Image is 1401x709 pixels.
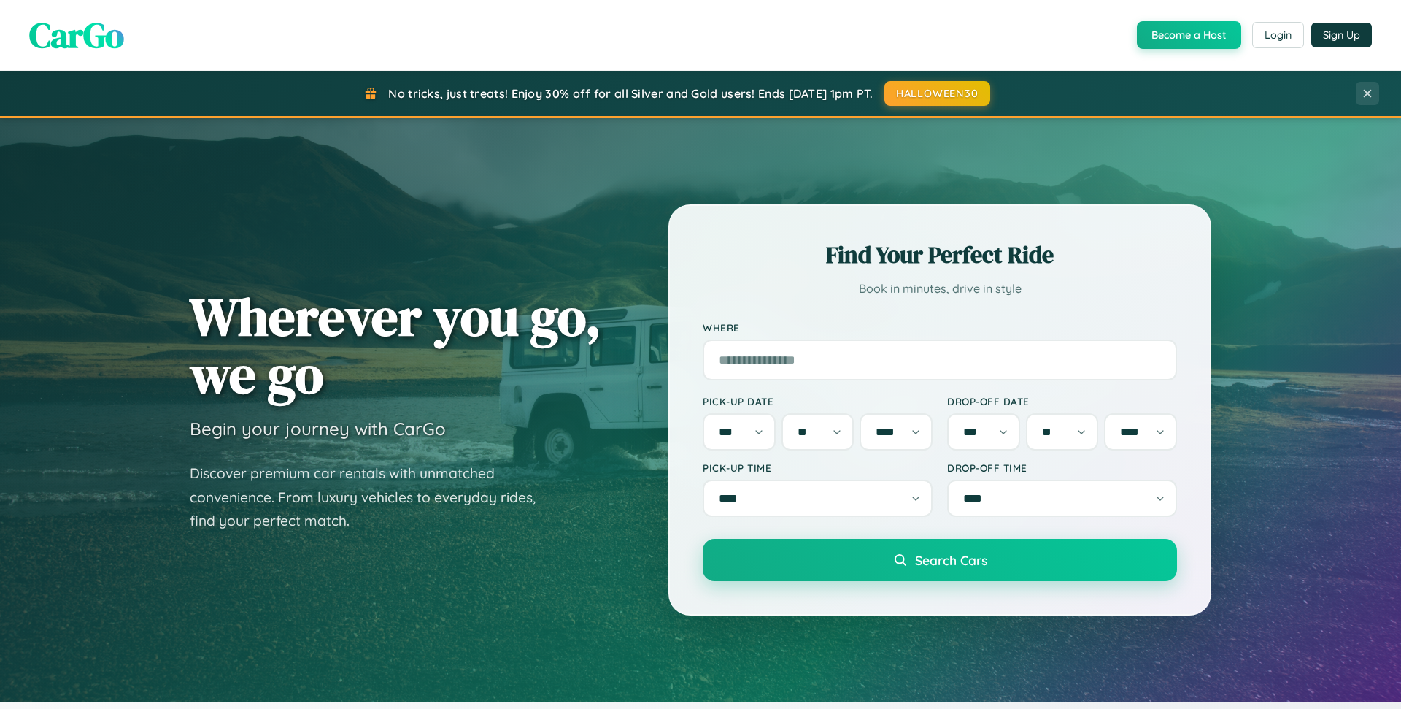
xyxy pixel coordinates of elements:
[947,461,1177,474] label: Drop-off Time
[1311,23,1372,47] button: Sign Up
[29,11,124,59] span: CarGo
[915,552,987,568] span: Search Cars
[884,81,990,106] button: HALLOWEEN30
[703,278,1177,299] p: Book in minutes, drive in style
[190,288,601,403] h1: Wherever you go, we go
[1137,21,1241,49] button: Become a Host
[1252,22,1304,48] button: Login
[947,395,1177,407] label: Drop-off Date
[703,239,1177,271] h2: Find Your Perfect Ride
[703,539,1177,581] button: Search Cars
[190,461,555,533] p: Discover premium car rentals with unmatched convenience. From luxury vehicles to everyday rides, ...
[703,461,933,474] label: Pick-up Time
[703,395,933,407] label: Pick-up Date
[703,321,1177,334] label: Where
[190,418,446,440] h3: Begin your journey with CarGo
[388,86,873,101] span: No tricks, just treats! Enjoy 30% off for all Silver and Gold users! Ends [DATE] 1pm PT.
